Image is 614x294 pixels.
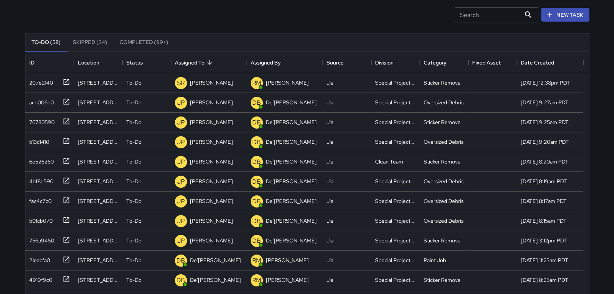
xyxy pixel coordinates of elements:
[375,256,416,264] div: Special Projects Team
[177,79,185,88] p: SR
[327,237,333,244] div: Jia
[26,115,55,126] div: 76780590
[126,99,141,106] p: To-Do
[126,197,141,205] p: To-Do
[126,178,141,185] p: To-Do
[521,158,568,165] div: 8/21/2025, 8:20am PDT
[78,99,119,106] div: 308 Kearny Street
[78,217,119,225] div: 455 Jackson Street
[177,98,185,107] p: JP
[521,237,567,244] div: 8/6/2025, 3:12pm PDT
[26,273,52,284] div: 4919f9c0
[521,138,569,146] div: 8/21/2025, 9:20am PDT
[26,76,53,86] div: 207e2140
[126,237,141,244] p: To-Do
[190,138,233,146] p: [PERSON_NAME]
[190,178,233,185] p: [PERSON_NAME]
[266,256,309,264] p: [PERSON_NAME]
[424,256,446,264] div: Paint Job
[252,157,261,167] p: DB
[177,177,185,186] p: JP
[266,118,317,126] p: De'[PERSON_NAME]
[266,276,309,284] p: [PERSON_NAME]
[266,217,317,225] p: De'[PERSON_NAME]
[521,178,567,185] div: 8/21/2025, 8:19am PDT
[126,118,141,126] p: To-Do
[26,214,53,225] div: b01cb070
[177,217,185,226] p: JP
[177,236,185,245] p: JP
[266,237,317,244] p: De'[PERSON_NAME]
[424,99,463,106] div: Oversized Debris
[252,217,261,226] p: DB
[327,99,333,106] div: Jia
[375,276,416,284] div: Special Projects Team
[327,158,333,165] div: Jia
[521,118,568,126] div: 8/21/2025, 9:25am PDT
[521,99,568,106] div: 8/21/2025, 9:27am PDT
[247,52,323,73] div: Assigned By
[521,256,568,264] div: 8/22/2025, 11:23am PDT
[252,276,261,285] p: RM
[252,79,261,88] p: RM
[26,155,54,165] div: 6e526260
[29,52,35,73] div: ID
[126,217,141,225] p: To-Do
[113,33,174,52] button: Completed (99+)
[78,138,119,146] div: 600 Market Street
[424,217,463,225] div: Oversized Debris
[521,217,567,225] div: 8/21/2025, 8:15am PDT
[420,52,468,73] div: Category
[252,236,261,245] p: DB
[126,256,141,264] p: To-Do
[190,237,233,244] p: [PERSON_NAME]
[26,194,52,205] div: fac4c7c0
[266,178,317,185] p: De'[PERSON_NAME]
[252,177,261,186] p: DB
[375,52,394,73] div: Division
[375,99,416,106] div: Special Projects Team
[204,57,215,68] button: Sort
[190,79,233,86] p: [PERSON_NAME]
[327,217,333,225] div: Jia
[266,79,309,86] p: [PERSON_NAME]
[252,256,261,265] p: RM
[375,178,416,185] div: Special Projects Team
[252,138,261,147] p: DB
[190,158,233,165] p: [PERSON_NAME]
[252,98,261,107] p: DB
[78,178,119,185] div: 445 Washington Street
[424,79,462,86] div: Sticker Removal
[78,79,119,86] div: 101 Montgomery Street
[541,8,589,22] button: New Task
[74,52,122,73] div: Location
[327,138,333,146] div: Jia
[266,197,317,205] p: De'[PERSON_NAME]
[190,217,233,225] p: [PERSON_NAME]
[424,178,463,185] div: Oversized Debris
[375,118,416,126] div: Special Projects Team
[266,99,317,106] p: De'[PERSON_NAME]
[327,79,333,86] div: Jia
[424,276,462,284] div: Sticker Removal
[375,79,416,86] div: Special Projects Team
[126,138,141,146] p: To-Do
[517,52,583,73] div: Date Created
[375,138,416,146] div: Special Projects Team
[190,99,233,106] p: [PERSON_NAME]
[327,178,333,185] div: Jia
[424,118,462,126] div: Sticker Removal
[371,52,420,73] div: Division
[78,52,99,73] div: Location
[327,52,344,73] div: Source
[375,237,416,244] div: Special Projects Team
[126,79,141,86] p: To-Do
[67,33,113,52] button: Skipped (34)
[126,158,141,165] p: To-Do
[190,276,241,284] p: De'[PERSON_NAME]
[78,197,119,205] div: 744 Montgomery Street
[375,197,416,205] div: Special Projects Team
[171,52,247,73] div: Assigned To
[176,256,185,265] p: DB
[25,33,67,52] button: To-Do (58)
